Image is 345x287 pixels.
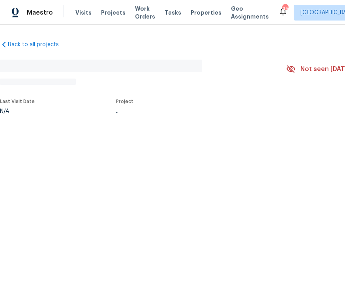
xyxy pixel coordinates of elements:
[135,5,155,21] span: Work Orders
[282,5,288,13] div: 46
[191,9,221,17] span: Properties
[101,9,126,17] span: Projects
[231,5,269,21] span: Geo Assignments
[116,99,133,104] span: Project
[116,109,268,114] div: ...
[165,10,181,15] span: Tasks
[27,9,53,17] span: Maestro
[75,9,92,17] span: Visits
